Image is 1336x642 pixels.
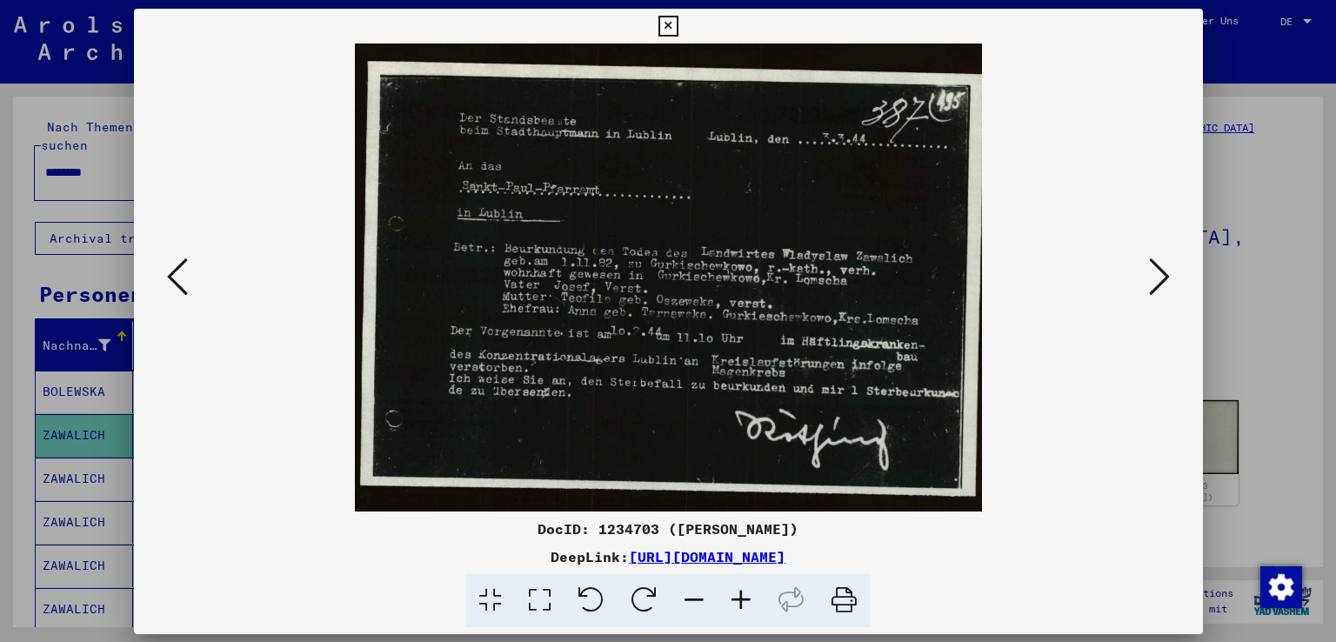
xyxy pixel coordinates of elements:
div: DeepLink: [134,546,1203,567]
img: Zustimmung ändern [1260,566,1302,608]
div: Zustimmung ändern [1259,565,1301,607]
img: 001.jpg [193,43,1144,512]
div: DocID: 1234703 ([PERSON_NAME]) [134,518,1203,539]
a: [URL][DOMAIN_NAME] [629,548,785,565]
